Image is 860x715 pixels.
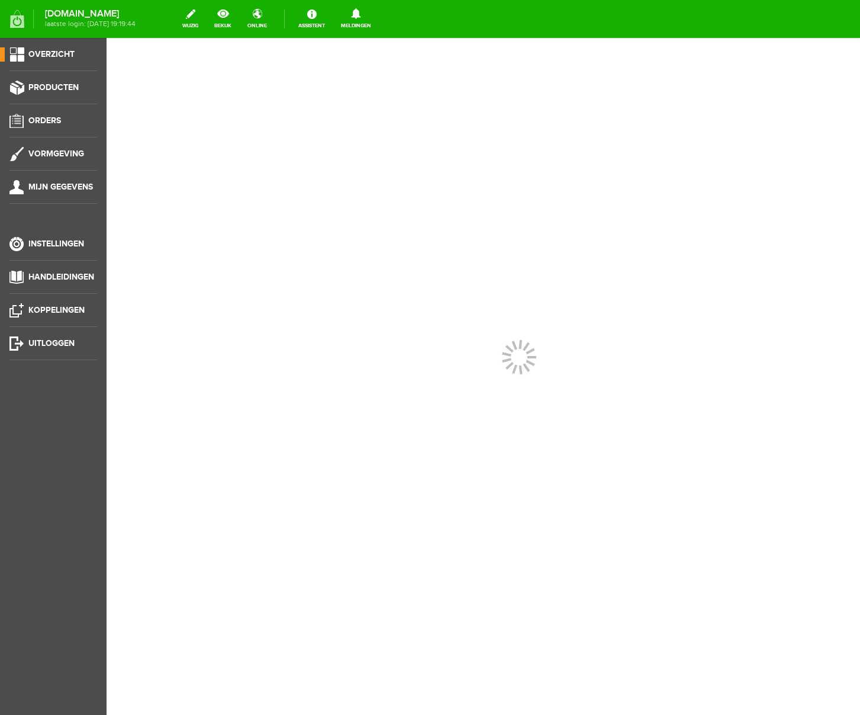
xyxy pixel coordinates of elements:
strong: [DOMAIN_NAME] [45,11,136,17]
span: Instellingen [28,239,84,249]
span: Orders [28,116,61,126]
span: laatste login: [DATE] 19:19:44 [45,21,136,27]
a: bekijk [207,6,239,32]
span: Producten [28,82,79,92]
a: online [240,6,274,32]
span: Koppelingen [28,305,85,315]
span: Mijn gegevens [28,182,93,192]
span: Handleidingen [28,272,94,282]
span: Overzicht [28,49,75,59]
a: Meldingen [334,6,378,32]
a: Assistent [291,6,332,32]
a: wijzig [175,6,205,32]
span: Vormgeving [28,149,84,159]
span: Uitloggen [28,338,75,348]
